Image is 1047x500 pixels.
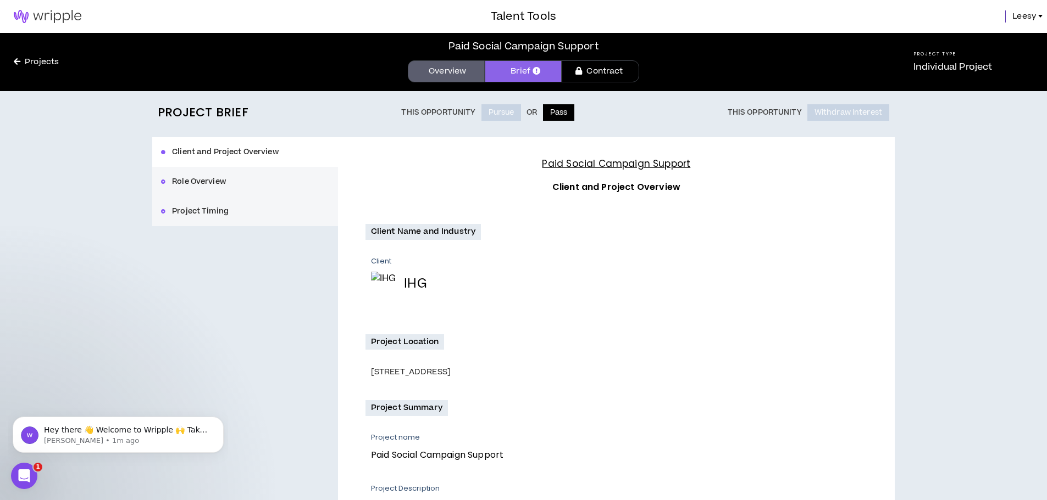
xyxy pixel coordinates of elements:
iframe: Intercom live chat [11,463,37,489]
p: Project Summary [365,400,448,415]
h3: Talent Tools [491,8,556,25]
a: Overview [408,60,485,82]
p: Individual Project [913,60,993,74]
h3: Client and Project Overview [365,180,867,194]
span: Leesy [1012,10,1036,23]
h4: Paid Social Campaign Support [365,156,867,171]
p: Project name [371,432,859,442]
h4: IHG [404,277,427,291]
p: Project Location [365,334,444,350]
button: Role Overview [152,167,338,196]
p: Or [527,108,537,117]
button: Pursue [481,104,522,121]
iframe: Intercom notifications message [8,394,228,470]
a: Contract [562,60,639,82]
div: Paid Social Campaign Support [448,39,599,54]
button: Pass [543,104,575,121]
button: Withdraw Interest [807,104,889,121]
p: Client [371,256,392,266]
p: This Opportunity [728,108,802,117]
h2: Project Brief [158,105,248,120]
p: This Opportunity [401,108,475,117]
h5: Project Type [913,50,993,58]
img: IHG [371,272,396,296]
a: Brief [485,60,562,82]
p: Project Description [371,484,867,493]
button: Project Timing [152,196,338,226]
p: Client Name and Industry [365,224,481,239]
span: 1 [34,463,42,471]
div: [STREET_ADDRESS] [371,366,867,378]
p: Paid Social Campaign Support [371,448,859,462]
